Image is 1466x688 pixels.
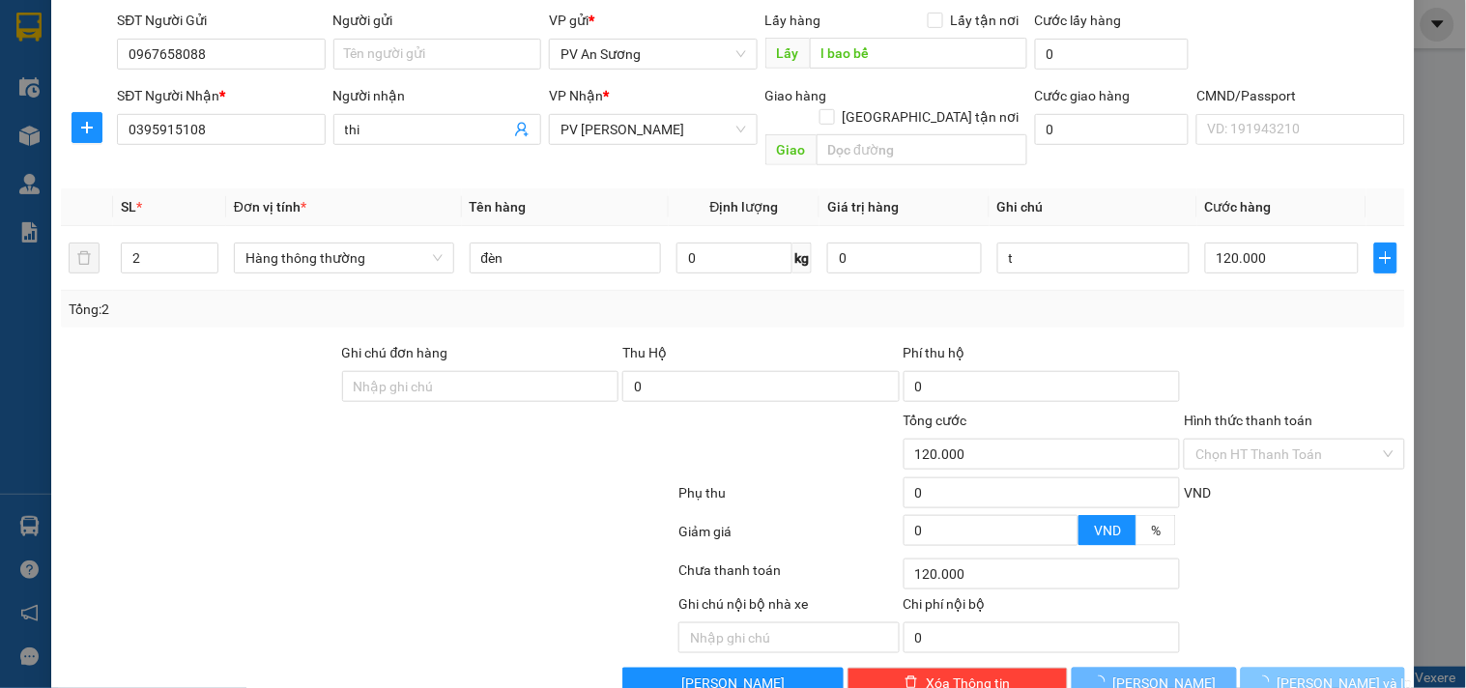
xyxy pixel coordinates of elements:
[1094,523,1121,538] span: VND
[194,135,242,146] span: PV Đắk Mil
[765,13,821,28] span: Lấy hàng
[1035,13,1122,28] label: Cước lấy hàng
[1196,85,1404,106] div: CMND/Passport
[561,40,745,69] span: PV An Sương
[676,482,901,516] div: Phụ thu
[765,88,827,103] span: Giao hàng
[678,593,899,622] div: Ghi chú nội bộ nhà xe
[904,413,967,428] span: Tổng cước
[1184,485,1211,501] span: VND
[117,85,325,106] div: SĐT Người Nhận
[342,371,619,402] input: Ghi chú đơn hàng
[676,521,901,555] div: Giảm giá
[333,10,541,31] div: Người gửi
[1205,199,1272,215] span: Cước hàng
[148,134,179,162] span: Nơi nhận:
[710,199,779,215] span: Định lượng
[997,243,1190,273] input: Ghi Chú
[121,199,136,215] span: SL
[678,622,899,653] input: Nhập ghi chú
[67,116,224,130] strong: BIÊN NHẬN GỬI HÀNG HOÁ
[622,345,667,360] span: Thu Hộ
[1151,523,1161,538] span: %
[792,243,812,273] span: kg
[470,199,527,215] span: Tên hàng
[19,43,44,92] img: logo
[990,188,1197,226] th: Ghi chú
[765,38,810,69] span: Lấy
[1035,39,1190,70] input: Cước lấy hàng
[943,10,1027,31] span: Lấy tận nơi
[69,243,100,273] button: delete
[817,134,1027,165] input: Dọc đường
[1184,413,1312,428] label: Hình thức thanh toán
[1375,250,1396,266] span: plus
[765,134,817,165] span: Giao
[904,593,1181,622] div: Chi phí nội bộ
[234,199,306,215] span: Đơn vị tính
[514,122,530,137] span: user-add
[827,199,899,215] span: Giá trị hàng
[72,112,102,143] button: plus
[904,342,1181,371] div: Phí thu hộ
[50,31,157,103] strong: CÔNG TY TNHH [GEOGRAPHIC_DATA] 214 QL13 - P.26 - Q.BÌNH THẠNH - TP HCM 1900888606
[333,85,541,106] div: Người nhận
[549,10,757,31] div: VP gửi
[676,559,901,593] div: Chưa thanh toán
[194,72,273,87] span: AS10250073
[69,299,567,320] div: Tổng: 2
[1374,243,1397,273] button: plus
[827,243,982,273] input: 0
[1035,88,1131,103] label: Cước giao hàng
[342,345,448,360] label: Ghi chú đơn hàng
[245,244,443,272] span: Hàng thông thường
[470,243,662,273] input: VD: Bàn, Ghế
[810,38,1027,69] input: Dọc đường
[549,88,603,103] span: VP Nhận
[72,120,101,135] span: plus
[835,106,1027,128] span: [GEOGRAPHIC_DATA] tận nơi
[1035,114,1190,145] input: Cước giao hàng
[184,87,273,101] span: 14:30:20 [DATE]
[19,134,40,162] span: Nơi gửi:
[561,115,745,144] span: PV Đức Xuyên
[117,10,325,31] div: SĐT Người Gửi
